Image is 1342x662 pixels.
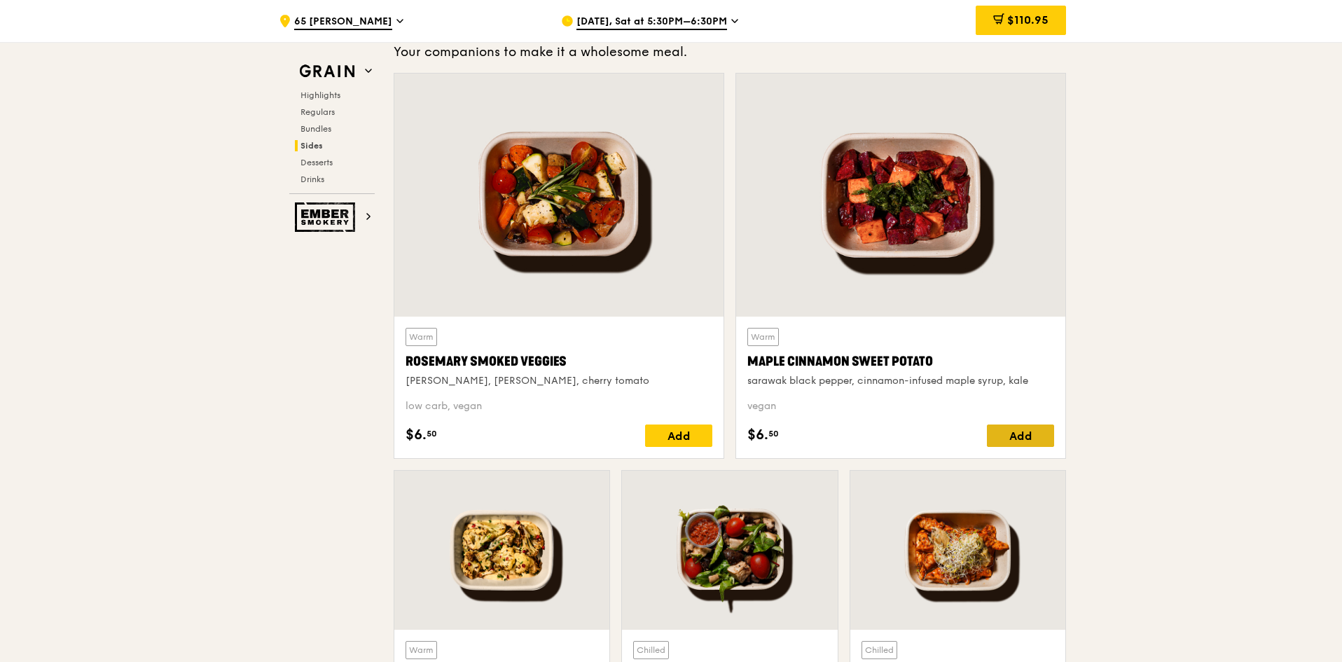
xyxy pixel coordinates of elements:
span: 65 [PERSON_NAME] [294,15,392,30]
div: Warm [747,328,779,346]
span: 50 [768,428,779,439]
div: Chilled [633,641,669,659]
div: Warm [406,641,437,659]
span: [DATE], Sat at 5:30PM–6:30PM [576,15,727,30]
img: Ember Smokery web logo [295,202,359,232]
div: Maple Cinnamon Sweet Potato [747,352,1054,371]
div: sarawak black pepper, cinnamon-infused maple syrup, kale [747,374,1054,388]
span: $110.95 [1007,13,1049,27]
div: Warm [406,328,437,346]
span: $6. [406,425,427,446]
div: [PERSON_NAME], [PERSON_NAME], cherry tomato [406,374,712,388]
span: Bundles [300,124,331,134]
span: Highlights [300,90,340,100]
img: Grain web logo [295,59,359,84]
div: Add [987,425,1054,447]
div: Add [645,425,712,447]
span: Desserts [300,158,333,167]
span: Sides [300,141,323,151]
span: 50 [427,428,437,439]
div: Your companions to make it a wholesome meal. [394,42,1066,62]
span: Regulars [300,107,335,117]
span: $6. [747,425,768,446]
div: low carb, vegan [406,399,712,413]
span: Drinks [300,174,324,184]
div: vegan [747,399,1054,413]
div: Chilled [862,641,897,659]
div: Rosemary Smoked Veggies [406,352,712,371]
